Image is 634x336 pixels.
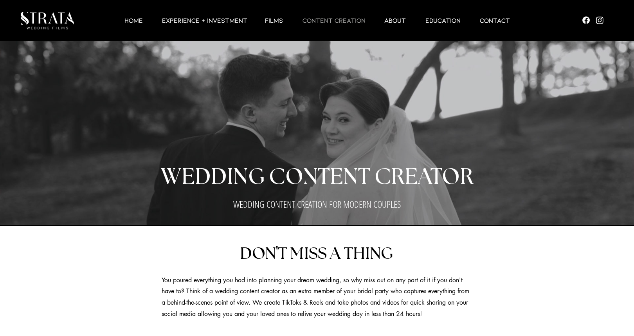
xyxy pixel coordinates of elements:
span: WEDDING CONTENT CREATION FOR MODERN COUPLES [233,198,401,211]
a: HOME [115,16,152,25]
span: WEDDING CONTENT CREATOR [160,166,474,188]
p: EDUCATION [421,16,465,25]
a: Films [255,16,293,25]
img: LUX STRATA TEST_edited.png [21,12,74,29]
ul: Social Bar [581,15,605,25]
a: CONTENT CREATION [293,16,375,25]
a: EDUCATION [416,16,470,25]
a: Contact [470,16,519,25]
p: CONTENT CREATION [299,16,369,25]
nav: Site [74,16,560,25]
p: EXPERIENCE + INVESTMENT [158,16,251,25]
span: ' [276,243,278,263]
a: EXPERIENCE + INVESTMENT [152,16,255,25]
span: T MISS A THING [278,245,393,262]
span: DON [240,245,276,262]
p: Films [261,16,287,25]
span: You poured everything you had into planning your dream wedding, so why miss out on any part of it... [162,276,469,318]
p: Contact [476,16,514,25]
p: HOME [121,16,147,25]
a: ABOUT [375,16,416,25]
p: ABOUT [380,16,410,25]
